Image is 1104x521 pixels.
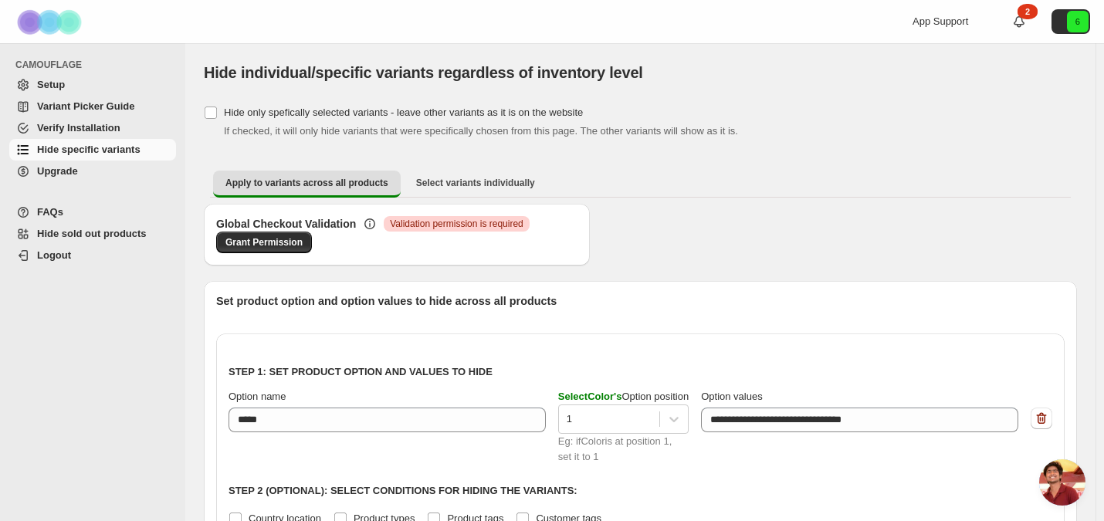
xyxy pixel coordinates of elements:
span: Hide individual/specific variants regardless of inventory level [204,64,643,81]
p: Set product option and option values to hide across all products [216,293,1065,309]
button: Apply to variants across all products [213,171,401,198]
h3: Global Checkout Validation [216,216,356,232]
span: CAMOUFLAGE [15,59,178,71]
span: App Support [913,15,968,27]
p: Step 2 (Optional): Select conditions for hiding the variants: [229,483,1052,499]
span: If checked, it will only hide variants that were specifically chosen from this page. The other va... [224,125,738,137]
span: Hide only spefically selected variants - leave other variants as it is on the website [224,107,583,118]
a: Upgrade [9,161,176,182]
div: 2 [1018,4,1038,19]
span: Validation permission is required [390,218,523,230]
span: Variant Picker Guide [37,100,134,112]
span: Select Color 's [558,391,622,402]
a: Verify Installation [9,117,176,139]
span: Setup [37,79,65,90]
span: Grant Permission [225,236,303,249]
a: Variant Picker Guide [9,96,176,117]
span: Option position [558,391,689,402]
a: 2 [1011,14,1027,29]
span: Apply to variants across all products [225,177,388,189]
span: Option values [701,391,763,402]
span: Select variants individually [416,177,535,189]
span: Hide sold out products [37,228,147,239]
a: Hide specific variants [9,139,176,161]
span: Hide specific variants [37,144,141,155]
span: Upgrade [37,165,78,177]
span: FAQs [37,206,63,218]
button: Avatar with initials 6 [1052,9,1090,34]
text: 6 [1075,17,1080,26]
a: Grant Permission [216,232,312,253]
div: Eg: if Color is at position 1, set it to 1 [558,434,689,465]
p: Step 1: Set product option and values to hide [229,364,1052,380]
span: Option name [229,391,286,402]
a: Logout [9,245,176,266]
span: Verify Installation [37,122,120,134]
a: Hide sold out products [9,223,176,245]
a: FAQs [9,201,176,223]
button: Select variants individually [404,171,547,195]
span: Avatar with initials 6 [1067,11,1089,32]
span: Logout [37,249,71,261]
a: Setup [9,74,176,96]
div: Open chat [1039,459,1085,506]
img: Camouflage [12,1,90,43]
